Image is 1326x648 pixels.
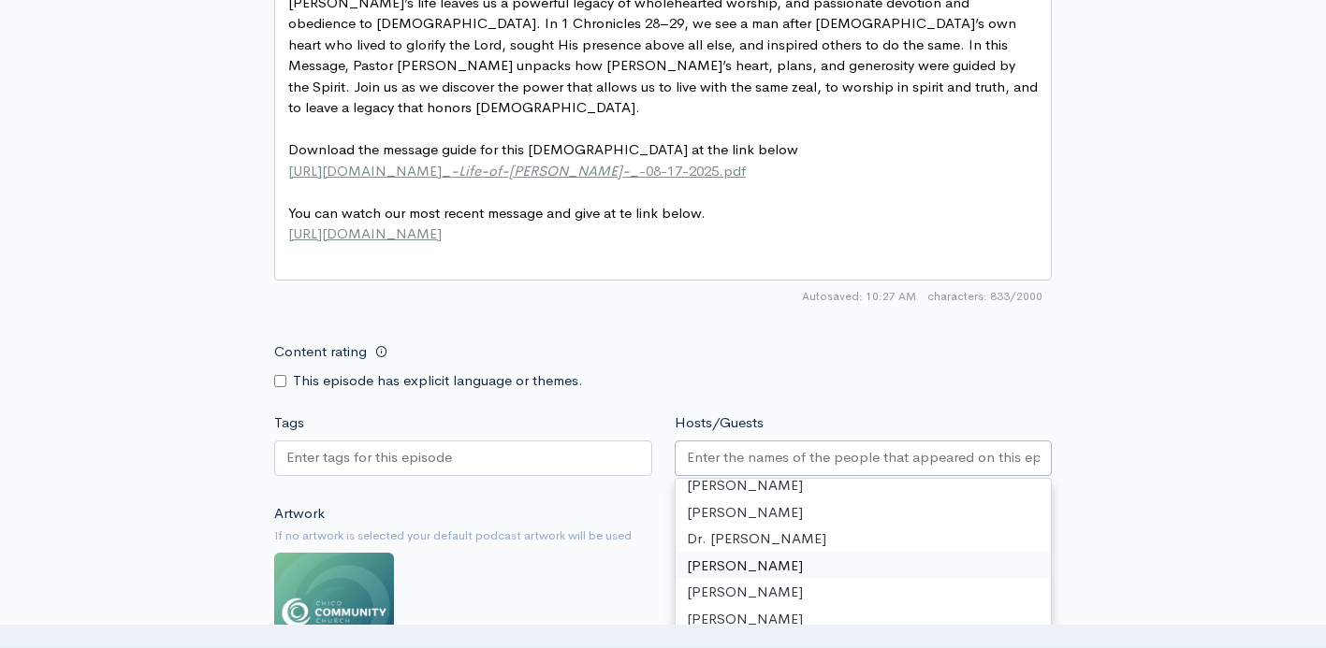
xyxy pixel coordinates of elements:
[451,162,630,180] span: -Life-of-[PERSON_NAME]-
[442,162,451,180] span: _
[630,162,639,180] span: _
[639,162,746,180] span: -08-17-2025.pdf
[676,472,1052,499] div: [PERSON_NAME]
[676,579,1052,606] div: [PERSON_NAME]
[288,140,798,158] span: Download the message guide for this [DEMOGRAPHIC_DATA] at the link below
[676,606,1052,633] div: [PERSON_NAME]
[288,204,706,222] span: You can watch our most recent message and give at te link below.
[802,288,916,305] span: Autosaved: 10:27 AM
[927,288,1042,305] span: 833/2000
[274,412,304,434] label: Tags
[286,447,455,468] input: Enter tags for this episode
[676,553,1052,580] div: [PERSON_NAME]
[274,526,1052,545] small: If no artwork is selected your default podcast artwork will be used
[274,333,367,371] label: Content rating
[288,224,442,242] span: [URL][DOMAIN_NAME]
[274,503,325,525] label: Artwork
[293,370,583,392] label: This episode has explicit language or themes.
[676,499,1052,526] div: [PERSON_NAME]
[288,162,442,180] span: [URL][DOMAIN_NAME]
[676,526,1052,553] div: Dr. [PERSON_NAME]
[687,447,1041,468] input: Enter the names of the people that appeared on this episode
[675,412,764,434] label: Hosts/Guests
